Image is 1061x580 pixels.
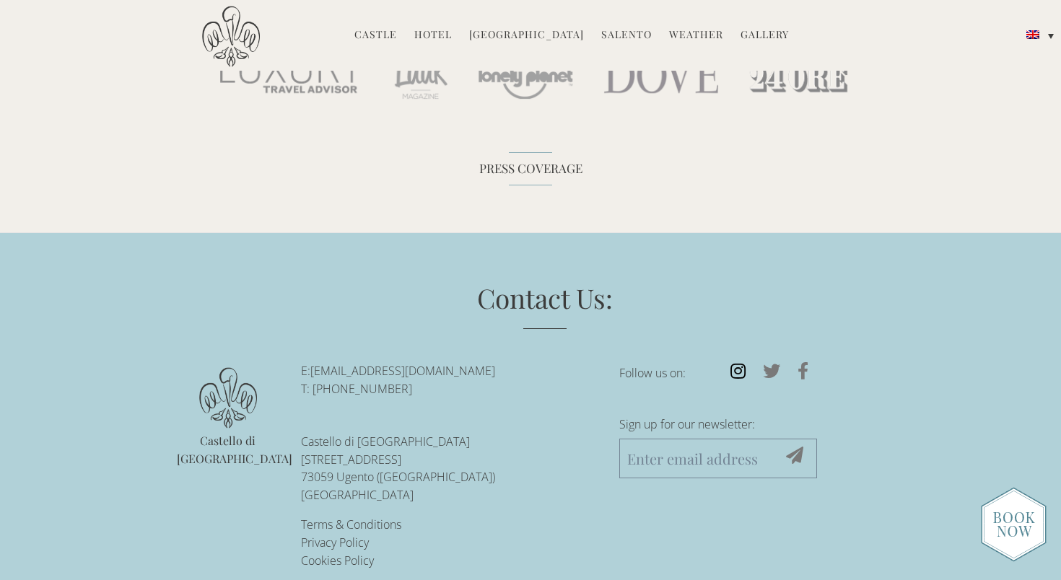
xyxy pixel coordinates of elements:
[301,535,369,550] a: Privacy Policy
[301,433,598,504] p: Castello di [GEOGRAPHIC_DATA] [STREET_ADDRESS] 73059 Ugento ([GEOGRAPHIC_DATA]) [GEOGRAPHIC_DATA]
[301,553,374,568] a: Cookies Policy
[202,6,260,67] img: Castello di Ugento
[310,363,495,379] a: [EMAIL_ADDRESS][DOMAIN_NAME]
[301,517,401,532] a: Terms & Conditions
[619,362,817,384] p: Follow us on:
[301,362,598,398] p: E: T: [PHONE_NUMBER]
[741,27,789,44] a: Gallery
[217,279,873,329] h3: Contact Us:
[601,27,652,44] a: Salento
[981,487,1047,562] img: new-booknow.png
[669,27,723,44] a: Weather
[469,27,584,44] a: [GEOGRAPHIC_DATA]
[199,367,257,429] img: logo.png
[177,432,279,468] p: Castello di [GEOGRAPHIC_DATA]
[177,151,884,186] div: Press Coverage
[619,413,817,439] label: Sign up for our newsletter:
[414,27,452,44] a: Hotel
[619,439,817,478] input: Enter email address
[354,27,397,44] a: Castle
[1026,30,1039,39] img: English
